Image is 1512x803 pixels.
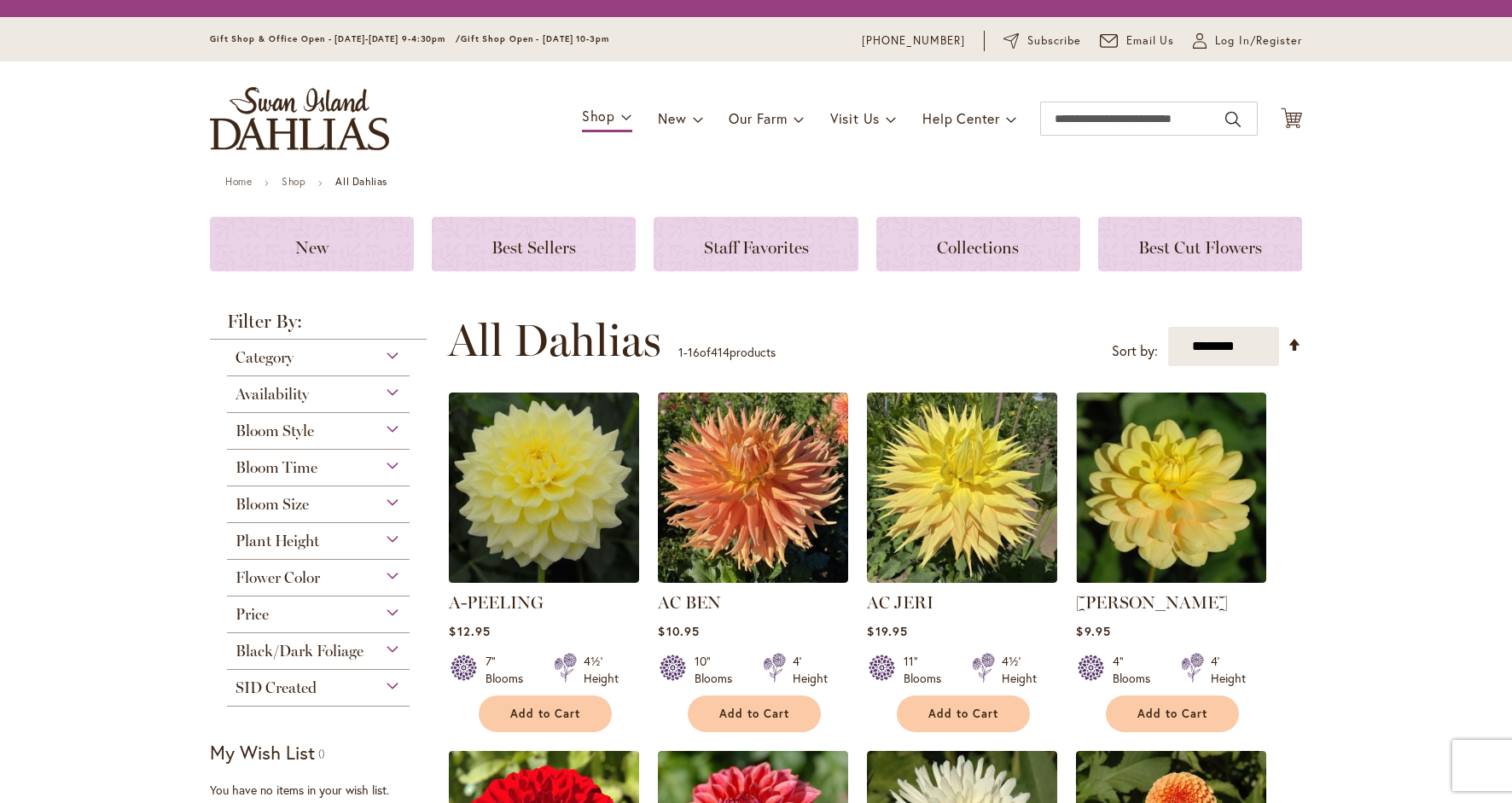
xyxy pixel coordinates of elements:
span: Best Sellers [491,237,576,258]
div: 4" Blooms [1113,653,1160,687]
a: A-Peeling [449,570,639,586]
span: New [295,237,329,258]
span: Availability [236,385,309,404]
span: Category [236,348,294,367]
span: Flower Color [236,568,320,587]
div: 4' Height [1211,653,1246,687]
span: 1 [678,344,683,360]
button: Search [1225,106,1241,133]
img: AHOY MATEY [1076,393,1266,583]
span: 16 [688,344,700,360]
span: Shop [582,107,615,125]
div: 11" Blooms [904,653,951,687]
div: 4' Height [793,653,828,687]
a: AC JERI [867,592,933,613]
span: Our Farm [729,109,787,127]
p: - of products [678,339,776,366]
strong: All Dahlias [335,175,387,188]
span: Bloom Time [236,458,317,477]
span: Subscribe [1027,32,1081,49]
a: [PHONE_NUMBER] [862,32,965,49]
a: Collections [876,217,1080,271]
a: A-PEELING [449,592,544,613]
span: Add to Cart [1137,707,1207,721]
span: $12.95 [449,623,490,639]
span: Best Cut Flowers [1138,237,1262,258]
div: 10" Blooms [695,653,742,687]
span: 414 [711,344,730,360]
button: Add to Cart [479,695,612,732]
span: $19.95 [867,623,907,639]
a: AC Jeri [867,570,1057,586]
a: Email Us [1100,32,1175,49]
a: AC BEN [658,570,848,586]
a: Home [225,175,252,188]
span: Plant Height [236,532,319,550]
strong: Filter By: [210,312,427,340]
span: Add to Cart [719,707,789,721]
span: $10.95 [658,623,699,639]
a: AC BEN [658,592,721,613]
a: Log In/Register [1193,32,1302,49]
span: Visit Us [830,109,880,127]
span: Bloom Style [236,422,314,440]
span: Black/Dark Foliage [236,642,363,660]
span: Add to Cart [928,707,998,721]
span: Staff Favorites [704,237,809,258]
div: You have no items in your wish list. [210,782,438,799]
a: Subscribe [1003,32,1081,49]
span: Price [236,605,269,624]
a: Staff Favorites [654,217,858,271]
a: Best Sellers [432,217,636,271]
button: Add to Cart [1106,695,1239,732]
span: Email Us [1126,32,1175,49]
img: A-Peeling [449,393,639,583]
span: Log In/Register [1215,32,1302,49]
span: Help Center [922,109,1000,127]
a: AHOY MATEY [1076,570,1266,586]
span: New [658,109,686,127]
button: Add to Cart [897,695,1030,732]
strong: My Wish List [210,740,315,765]
a: store logo [210,87,389,150]
span: Add to Cart [510,707,580,721]
label: Sort by: [1112,335,1158,367]
a: New [210,217,414,271]
a: Shop [282,175,305,188]
img: AC BEN [658,393,848,583]
span: Gift Shop & Office Open - [DATE]-[DATE] 9-4:30pm / [210,33,461,44]
div: 4½' Height [1002,653,1037,687]
a: Best Cut Flowers [1098,217,1302,271]
span: All Dahlias [448,315,661,366]
button: Add to Cart [688,695,821,732]
span: Gift Shop Open - [DATE] 10-3pm [461,33,609,44]
a: [PERSON_NAME] [1076,592,1228,613]
div: 4½' Height [584,653,619,687]
span: $9.95 [1076,623,1110,639]
span: Bloom Size [236,495,309,514]
span: Collections [937,237,1019,258]
div: 7" Blooms [486,653,533,687]
span: SID Created [236,678,317,697]
img: AC Jeri [867,393,1057,583]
